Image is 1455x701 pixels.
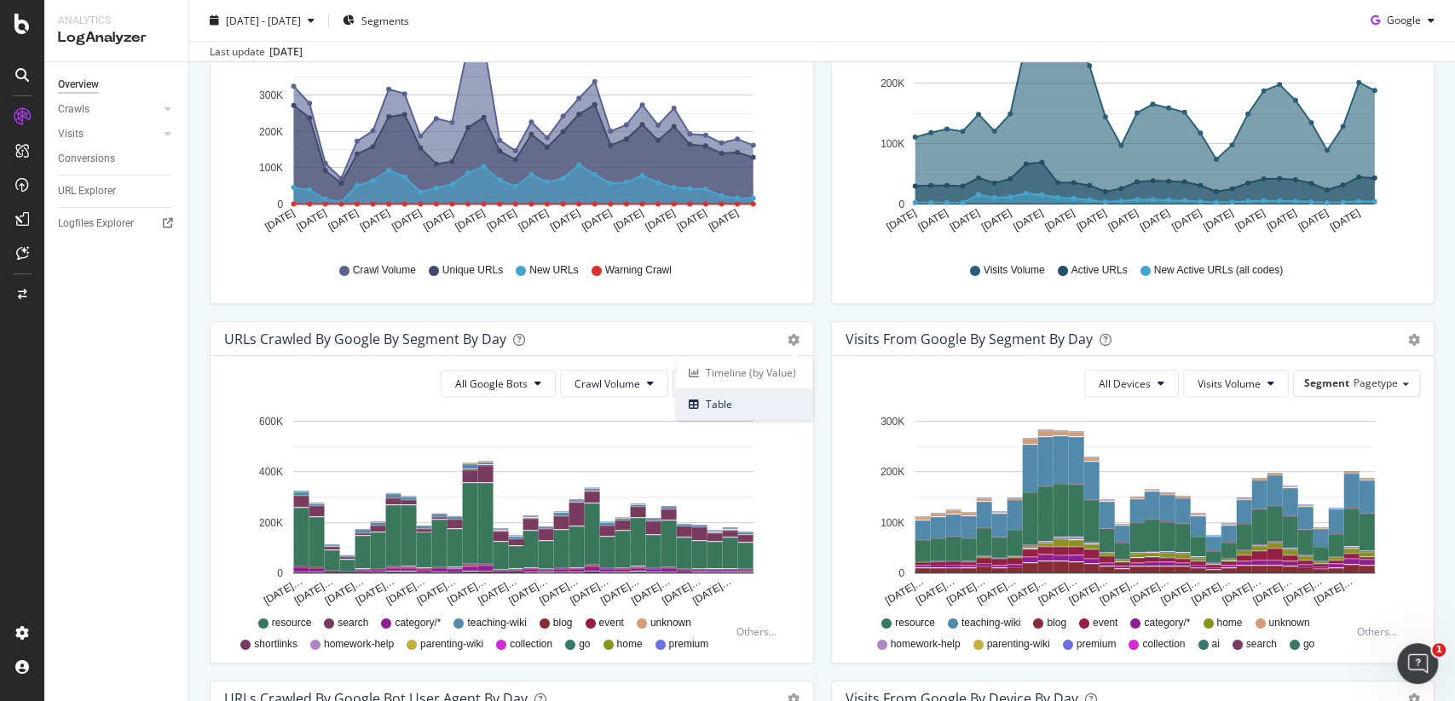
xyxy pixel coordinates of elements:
[1303,637,1314,652] span: go
[58,28,175,48] div: LogAnalyzer
[643,207,677,233] text: [DATE]
[605,263,672,278] span: Warning Crawl
[1201,207,1235,233] text: [DATE]
[898,567,904,579] text: 0
[1106,207,1140,233] text: [DATE]
[895,616,935,630] span: resource
[898,198,904,210] text: 0
[338,616,368,630] span: search
[455,376,528,391] span: All Google Bots
[616,637,642,652] span: home
[58,215,176,233] a: Logfiles Explorer
[1408,334,1420,346] div: gear
[295,207,329,233] text: [DATE]
[224,10,800,247] svg: A chart.
[947,207,981,233] text: [DATE]
[580,207,614,233] text: [DATE]
[224,411,800,608] svg: A chart.
[1198,376,1261,391] span: Visits Volume
[58,150,115,168] div: Conversions
[788,334,800,346] div: gear
[1233,207,1267,233] text: [DATE]
[1387,13,1421,27] span: Google
[553,616,573,630] span: blog
[395,616,441,630] span: category/*
[263,207,297,233] text: [DATE]
[650,616,691,630] span: unknown
[846,10,1421,247] svg: A chart.
[277,198,283,210] text: 0
[58,76,176,94] a: Overview
[1077,637,1117,652] span: premium
[846,411,1421,608] svg: A chart.
[58,101,159,118] a: Crawls
[203,7,321,34] button: [DATE] - [DATE]
[326,207,361,233] text: [DATE]
[676,361,812,384] span: Timeline (by Value)
[58,182,176,200] a: URL Explorer
[676,357,812,420] ul: gear
[1183,370,1289,397] button: Visits Volume
[676,393,812,416] span: Table
[880,416,904,428] text: 300K
[58,182,116,200] div: URL Explorer
[420,637,483,652] span: parenting-wiki
[58,215,134,233] div: Logfiles Explorer
[259,466,283,478] text: 400K
[210,44,303,60] div: Last update
[880,466,904,478] text: 200K
[1296,207,1330,233] text: [DATE]
[529,263,578,278] span: New URLs
[579,637,590,652] span: go
[453,207,487,233] text: [DATE]
[1246,637,1277,652] span: search
[880,138,904,150] text: 100K
[1327,207,1361,233] text: [DATE]
[1042,207,1077,233] text: [DATE]
[1364,7,1441,34] button: Google
[510,637,552,652] span: collection
[390,207,424,233] text: [DATE]
[353,263,416,278] span: Crawl Volume
[880,517,904,529] text: 100K
[1099,376,1151,391] span: All Devices
[846,330,1093,348] div: Visits from Google By Segment By Day
[984,263,1045,278] span: Visits Volume
[259,126,283,138] text: 200K
[226,13,301,27] span: [DATE] - [DATE]
[736,624,784,639] div: Others...
[1153,263,1282,278] span: New Active URLs (all codes)
[58,101,89,118] div: Crawls
[1142,637,1185,652] span: collection
[259,89,283,101] text: 300K
[979,207,1013,233] text: [DATE]
[1093,616,1117,630] span: event
[442,263,503,278] span: Unique URLs
[611,207,645,233] text: [DATE]
[1432,643,1446,657] span: 1
[272,616,312,630] span: resource
[259,517,283,529] text: 200K
[336,7,416,34] button: Segments
[421,207,455,233] text: [DATE]
[58,76,99,94] div: Overview
[707,207,741,233] text: [DATE]
[987,637,1050,652] span: parenting-wiki
[1137,207,1171,233] text: [DATE]
[598,616,623,630] span: event
[277,567,283,579] text: 0
[259,162,283,174] text: 100K
[884,207,918,233] text: [DATE]
[361,13,409,27] span: Segments
[1357,624,1405,639] div: Others...
[517,207,551,233] text: [DATE]
[485,207,519,233] text: [DATE]
[675,207,709,233] text: [DATE]
[58,125,159,143] a: Visits
[1354,376,1398,390] span: Pagetype
[1264,207,1298,233] text: [DATE]
[548,207,582,233] text: [DATE]
[1211,637,1219,652] span: ai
